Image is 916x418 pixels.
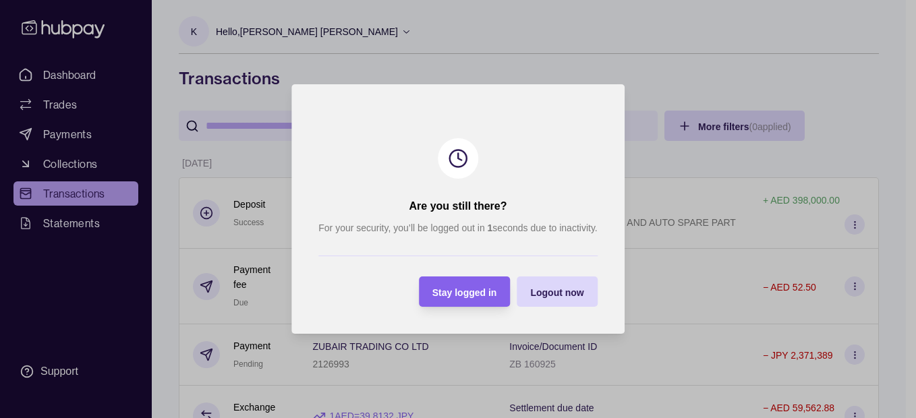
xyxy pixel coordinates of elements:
[517,276,597,307] button: Logout now
[318,220,598,235] p: For your security, you’ll be logged out in seconds due to inactivity.
[488,222,493,233] strong: 1
[409,199,507,214] h2: Are you still there?
[432,287,497,298] span: Stay logged in
[530,287,583,298] span: Logout now
[419,276,511,307] button: Stay logged in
